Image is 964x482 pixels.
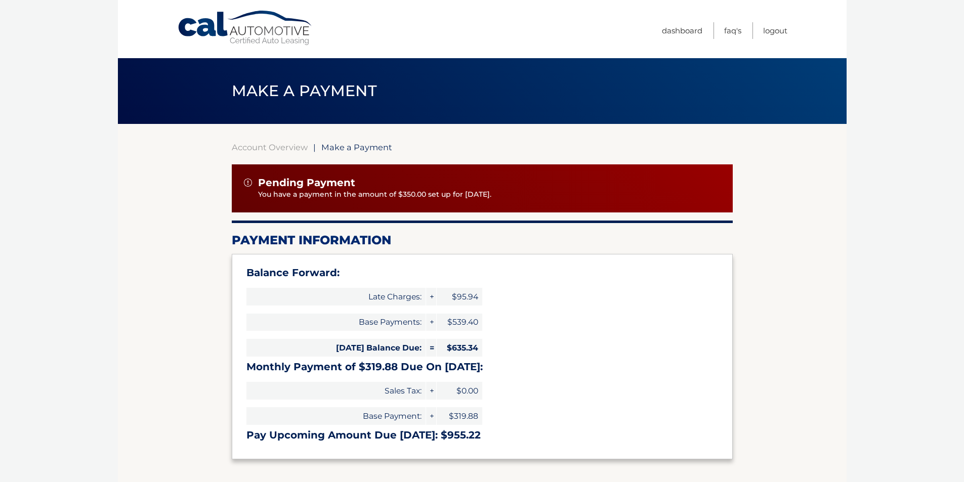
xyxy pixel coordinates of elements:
[321,142,392,152] span: Make a Payment
[426,288,436,305] span: +
[232,233,733,248] h2: Payment Information
[662,22,702,39] a: Dashboard
[246,361,718,373] h3: Monthly Payment of $319.88 Due On [DATE]:
[437,314,482,331] span: $539.40
[232,142,308,152] a: Account Overview
[437,407,482,425] span: $319.88
[246,267,718,279] h3: Balance Forward:
[244,179,252,187] img: alert-white.svg
[724,22,741,39] a: FAQ's
[258,177,355,189] span: Pending Payment
[437,382,482,400] span: $0.00
[258,189,721,200] p: You have a payment in the amount of $350.00 set up for [DATE].
[246,429,718,442] h3: Pay Upcoming Amount Due [DATE]: $955.22
[426,382,436,400] span: +
[313,142,316,152] span: |
[246,288,426,305] span: Late Charges:
[437,339,482,357] span: $635.34
[232,81,377,100] span: Make a Payment
[763,22,787,39] a: Logout
[426,407,436,425] span: +
[177,10,314,46] a: Cal Automotive
[246,339,426,357] span: [DATE] Balance Due:
[246,407,426,425] span: Base Payment:
[246,382,426,400] span: Sales Tax:
[426,339,436,357] span: =
[246,314,426,331] span: Base Payments:
[437,288,482,305] span: $95.94
[426,314,436,331] span: +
